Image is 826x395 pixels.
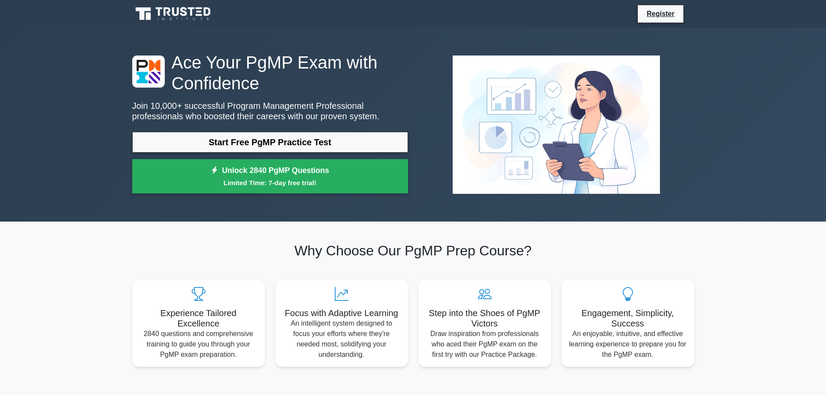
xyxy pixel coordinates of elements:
h5: Focus with Adaptive Learning [282,308,401,318]
h5: Step into the Shoes of PgMP Victors [425,308,544,329]
p: 2840 questions and comprehensive training to guide you through your PgMP exam preparation. [139,329,258,360]
h1: Ace Your PgMP Exam with Confidence [132,52,408,94]
a: Unlock 2840 PgMP QuestionsLimited Time: 7-day free trial! [132,159,408,194]
h2: Why Choose Our PgMP Prep Course? [132,242,694,259]
h5: Experience Tailored Excellence [139,308,258,329]
p: An intelligent system designed to focus your efforts where they're needed most, solidifying your ... [282,318,401,360]
p: Draw inspiration from professionals who aced their PgMP exam on the first try with our Practice P... [425,329,544,360]
a: Start Free PgMP Practice Test [132,132,408,153]
a: Register [641,8,679,19]
small: Limited Time: 7-day free trial! [143,178,397,188]
h5: Engagement, Simplicity, Success [568,308,687,329]
p: Join 10,000+ successful Program Management Professional professionals who boosted their careers w... [132,101,408,121]
p: An enjoyable, intuitive, and effective learning experience to prepare you for the PgMP exam. [568,329,687,360]
img: Program Management Professional Preview [446,49,667,201]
